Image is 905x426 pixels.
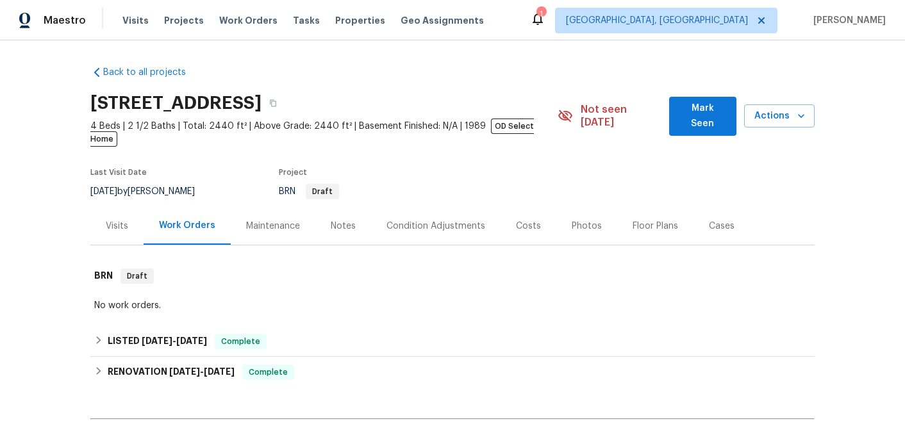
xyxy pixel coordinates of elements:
span: [GEOGRAPHIC_DATA], [GEOGRAPHIC_DATA] [566,14,748,27]
div: Condition Adjustments [386,220,485,233]
span: - [169,367,235,376]
div: Maintenance [246,220,300,233]
span: Geo Assignments [401,14,484,27]
span: Project [279,168,307,176]
h6: RENOVATION [108,365,235,380]
div: Photos [572,220,602,233]
span: BRN [279,187,339,196]
button: Copy Address [262,92,285,115]
span: Maestro [44,14,86,27]
span: Visits [122,14,149,27]
span: [PERSON_NAME] [808,14,886,27]
div: Floor Plans [633,220,678,233]
span: Not seen [DATE] [581,103,661,129]
div: 1 [536,8,545,20]
span: Draft [307,188,338,195]
span: Work Orders [219,14,278,27]
div: Costs [516,220,541,233]
span: 4 Beds | 2 1/2 Baths | Total: 2440 ft² | Above Grade: 2440 ft² | Basement Finished: N/A | 1989 [90,120,558,145]
span: [DATE] [142,336,172,345]
div: BRN Draft [90,256,815,297]
div: Work Orders [159,219,215,232]
span: Draft [122,270,153,283]
span: [DATE] [90,187,117,196]
h6: LISTED [108,334,207,349]
div: No work orders. [94,299,811,312]
div: Notes [331,220,356,233]
div: LISTED [DATE]-[DATE]Complete [90,326,815,357]
span: Projects [164,14,204,27]
div: Cases [709,220,735,233]
span: Tasks [293,16,320,25]
span: - [142,336,207,345]
span: Actions [754,108,804,124]
span: OD Select Home [90,119,534,147]
button: Actions [744,104,815,128]
span: Complete [216,335,265,348]
div: Visits [106,220,128,233]
h6: BRN [94,268,113,284]
span: Properties [335,14,385,27]
span: Last Visit Date [90,168,147,176]
a: Back to all projects [90,66,213,79]
span: [DATE] [176,336,207,345]
button: Mark Seen [669,97,736,136]
span: Mark Seen [679,101,726,132]
span: [DATE] [204,367,235,376]
span: [DATE] [169,367,200,376]
span: Complete [244,366,293,379]
h2: [STREET_ADDRESS] [90,97,262,110]
div: by [PERSON_NAME] [90,184,210,199]
div: RENOVATION [DATE]-[DATE]Complete [90,357,815,388]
